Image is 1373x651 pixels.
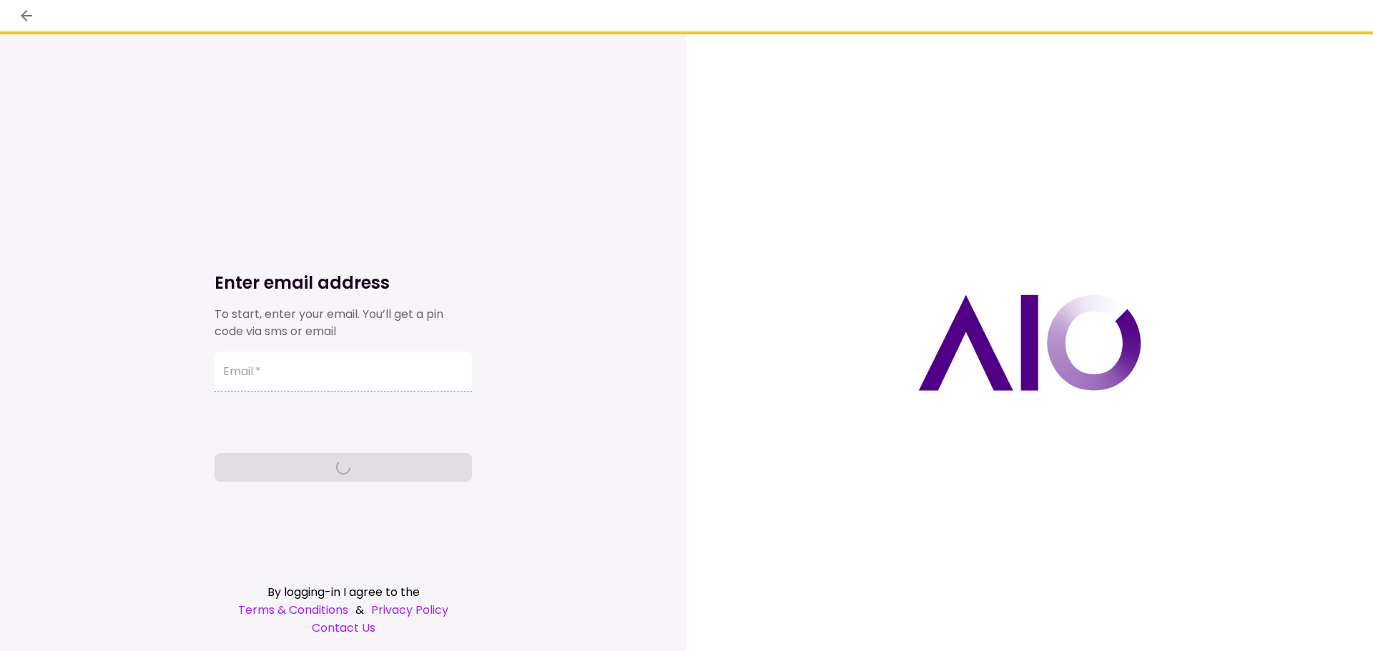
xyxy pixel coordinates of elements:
button: back [14,4,39,28]
div: By logging-in I agree to the [215,583,472,601]
a: Contact Us [215,619,472,637]
a: Privacy Policy [371,601,448,619]
div: & [215,601,472,619]
img: AIO logo [918,294,1141,391]
a: Terms & Conditions [238,601,348,619]
div: To start, enter your email. You’ll get a pin code via sms or email [215,306,472,340]
h1: Enter email address [215,272,472,294]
